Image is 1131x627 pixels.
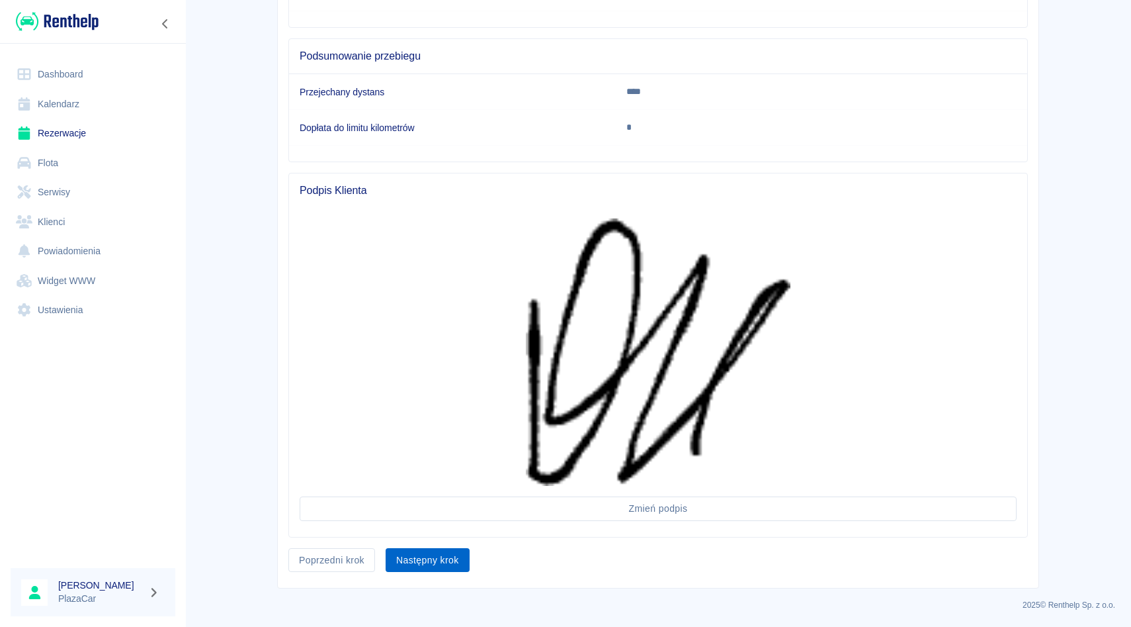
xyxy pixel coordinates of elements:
[11,177,175,207] a: Serwisy
[386,548,470,573] button: Następny krok
[11,11,99,32] a: Renthelp logo
[300,497,1017,521] button: Zmień podpis
[11,295,175,325] a: Ustawienia
[300,121,605,134] h6: Dopłata do limitu kilometrów
[288,548,375,573] button: Poprzedni krok
[300,85,605,99] h6: Przejechany dystans
[11,207,175,237] a: Klienci
[11,89,175,119] a: Kalendarz
[16,11,99,32] img: Renthelp logo
[526,218,790,486] img: Podpis
[11,148,175,178] a: Flota
[155,15,175,32] button: Zwiń nawigację
[58,579,143,592] h6: [PERSON_NAME]
[11,236,175,266] a: Powiadomienia
[11,119,175,148] a: Rezerwacje
[201,599,1115,611] p: 2025 © Renthelp Sp. z o.o.
[300,50,1017,63] span: Podsumowanie przebiegu
[300,184,1017,197] span: Podpis Klienta
[58,592,143,606] p: PlazaCar
[11,266,175,296] a: Widget WWW
[11,60,175,89] a: Dashboard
